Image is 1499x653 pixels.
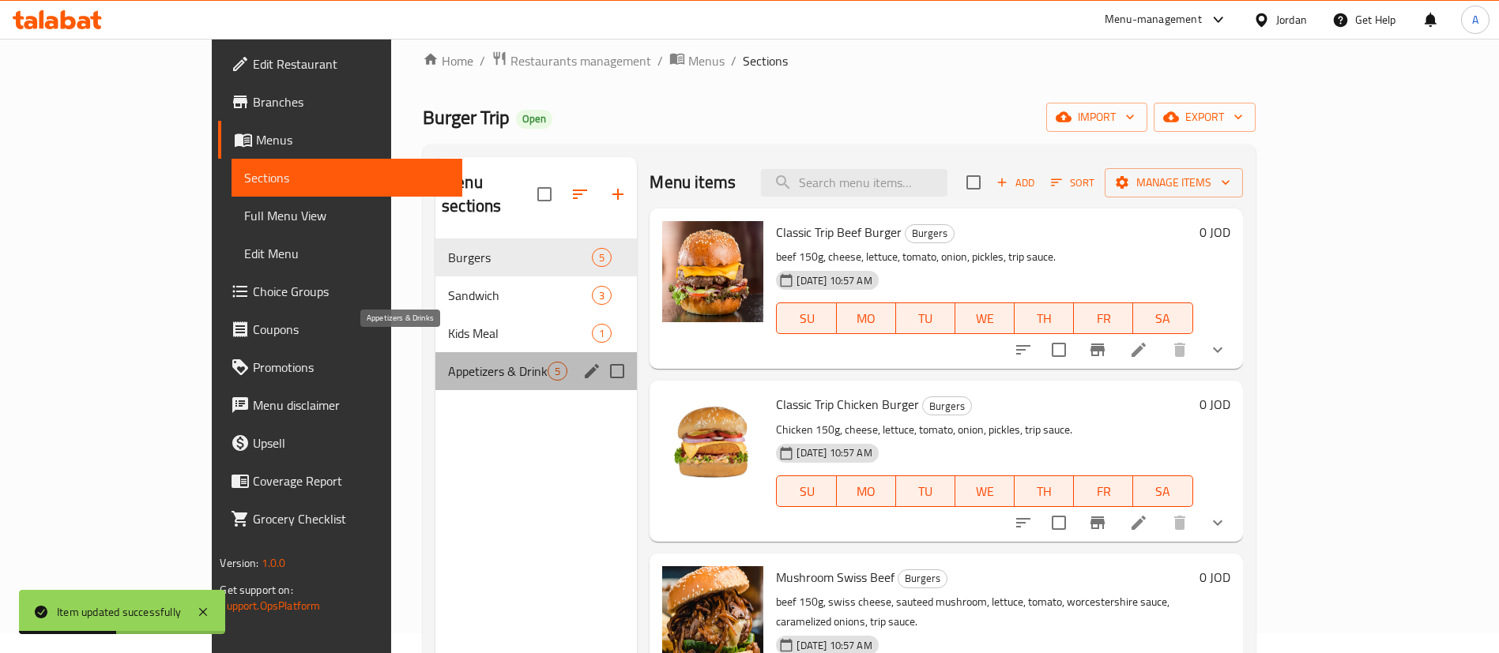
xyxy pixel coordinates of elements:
p: Chicken 150g, cheese, lettuce, tomato, onion, pickles, trip sauce. [776,420,1192,440]
button: TH [1015,475,1074,507]
span: 5 [593,250,611,265]
span: Select to update [1042,333,1075,366]
span: Edit Restaurant [253,54,450,73]
input: search [761,169,947,197]
span: [DATE] 10:57 AM [790,638,878,653]
button: TH [1015,302,1074,334]
span: Menus [688,51,725,70]
span: TH [1021,307,1068,330]
span: 1 [593,326,611,341]
h6: 0 JOD [1200,221,1230,243]
nav: Menu sections [435,232,637,396]
span: Add item [990,171,1041,195]
a: Upsell [218,424,462,462]
button: Branch-specific-item [1079,504,1117,542]
span: Burgers [906,224,954,242]
li: / [480,51,485,70]
button: delete [1161,331,1199,369]
button: import [1046,103,1147,132]
button: Add section [599,175,637,213]
span: TU [902,307,949,330]
span: Sort [1051,174,1094,192]
button: TU [896,475,955,507]
span: Classic Trip Beef Burger [776,220,902,244]
a: Edit Menu [232,235,462,272]
span: Burgers [448,248,592,267]
div: Kids Meal1 [435,314,637,352]
span: Grocery Checklist [253,509,450,528]
p: beef 150g, cheese, lettuce, tomato, onion, pickles, trip sauce. [776,247,1192,267]
span: Full Menu View [244,206,450,225]
span: Menus [256,130,450,149]
span: SA [1139,480,1186,503]
button: sort-choices [1004,504,1042,542]
div: Burgers5 [435,238,637,276]
span: Kids Meal [448,324,592,343]
button: SU [776,302,836,334]
span: Menu disclaimer [253,396,450,415]
span: Sort sections [561,175,599,213]
a: Menu disclaimer [218,386,462,424]
button: sort-choices [1004,331,1042,369]
h2: Menu sections [442,171,537,218]
a: Grocery Checklist [218,500,462,538]
a: Branches [218,83,462,121]
button: export [1154,103,1256,132]
button: WE [955,302,1015,334]
span: A [1472,11,1478,28]
svg: Show Choices [1208,340,1227,359]
span: Sections [743,51,788,70]
img: Classic Trip Chicken Burger [662,393,763,494]
span: TH [1021,480,1068,503]
span: MO [843,307,890,330]
div: items [592,248,612,267]
nav: breadcrumb [423,51,1255,71]
span: Restaurants management [510,51,651,70]
span: Burger Trip [423,99,510,135]
button: SA [1133,475,1192,507]
span: Manage items [1117,173,1230,193]
span: Add [994,174,1037,192]
button: MO [837,475,896,507]
span: Sort items [1041,171,1105,195]
span: WE [962,480,1008,503]
button: edit [580,359,604,383]
span: Coupons [253,320,450,339]
span: Version: [220,553,258,573]
div: Jordan [1276,11,1307,28]
button: WE [955,475,1015,507]
span: Select to update [1042,506,1075,539]
div: Sandwich3 [435,276,637,314]
a: Support.OpsPlatform [220,595,320,616]
a: Full Menu View [232,197,462,235]
img: Classic Trip Beef Burger [662,221,763,322]
span: FR [1080,307,1127,330]
li: / [657,51,663,70]
a: Menus [218,121,462,159]
button: Add [990,171,1041,195]
span: Choice Groups [253,282,450,301]
span: 3 [593,288,611,303]
span: Open [516,112,552,126]
span: FR [1080,480,1127,503]
button: Sort [1047,171,1098,195]
span: [DATE] 10:57 AM [790,273,878,288]
span: Upsell [253,433,450,452]
a: Sections [232,159,462,197]
span: Promotions [253,358,450,377]
a: Coupons [218,310,462,348]
button: TU [896,302,955,334]
span: [DATE] 10:57 AM [790,445,878,460]
span: Appetizers & Drinks [448,362,548,381]
div: Open [516,110,552,129]
span: 1.0.0 [262,553,286,573]
h2: Menu items [650,171,736,194]
span: Select all sections [528,178,561,211]
button: Manage items [1105,168,1243,197]
div: items [592,286,612,305]
span: Classic Trip Chicken Burger [776,392,919,416]
span: MO [843,480,890,503]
